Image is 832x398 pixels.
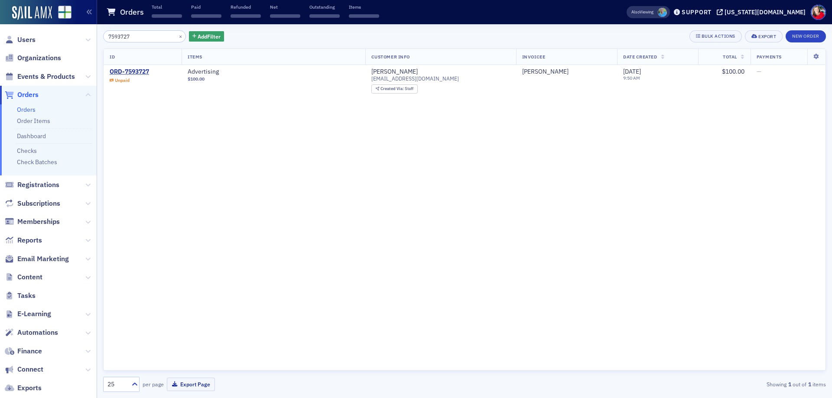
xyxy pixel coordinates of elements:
[12,6,52,20] img: SailAMX
[17,272,42,282] span: Content
[758,34,776,39] div: Export
[371,75,459,82] span: [EMAIL_ADDRESS][DOMAIN_NAME]
[143,380,164,388] label: per page
[786,32,826,39] a: New Order
[17,328,58,337] span: Automations
[17,106,36,113] a: Orders
[52,6,71,20] a: View Homepage
[371,54,410,60] span: Customer Info
[231,14,261,18] span: ‌
[5,383,42,393] a: Exports
[152,4,182,10] p: Total
[631,9,640,15] div: Also
[5,217,60,227] a: Memberships
[757,54,782,60] span: Payments
[17,53,61,63] span: Organizations
[167,378,215,391] button: Export Page
[17,180,59,190] span: Registrations
[309,4,340,10] p: Outstanding
[17,72,75,81] span: Events & Products
[191,4,221,10] p: Paid
[188,68,297,76] a: Advertising
[5,53,61,63] a: Organizations
[522,68,611,76] span: Austin Blackwell
[17,117,50,125] a: Order Items
[811,5,826,20] span: Profile
[725,8,806,16] div: [US_STATE][DOMAIN_NAME]
[5,180,59,190] a: Registrations
[682,8,712,16] div: Support
[191,14,221,18] span: ‌
[5,72,75,81] a: Events & Products
[717,9,809,15] button: [US_STATE][DOMAIN_NAME]
[5,35,36,45] a: Users
[231,4,261,10] p: Refunded
[110,68,149,76] a: ORD-7593727
[5,346,42,356] a: Finance
[623,75,640,81] time: 9:50 AM
[17,383,42,393] span: Exports
[5,199,60,208] a: Subscriptions
[349,14,379,18] span: ‌
[658,8,667,17] span: Kristi Gates
[17,291,36,301] span: Tasks
[380,87,413,91] div: Staff
[177,32,185,40] button: ×
[309,14,340,18] span: ‌
[5,272,42,282] a: Content
[5,309,51,319] a: E-Learning
[110,54,115,60] span: ID
[17,254,69,264] span: Email Marketing
[371,68,418,76] a: [PERSON_NAME]
[5,254,69,264] a: Email Marketing
[17,158,57,166] a: Check Batches
[702,34,735,39] div: Bulk Actions
[103,30,186,42] input: Search…
[17,132,46,140] a: Dashboard
[745,30,783,42] button: Export
[115,78,130,83] div: Unpaid
[380,86,405,91] span: Created Via :
[689,30,742,42] button: Bulk Actions
[723,54,737,60] span: Total
[5,90,39,100] a: Orders
[188,76,205,82] span: $100.00
[120,7,144,17] h1: Orders
[806,380,812,388] strong: 1
[189,31,224,42] button: AddFilter
[107,380,127,389] div: 25
[152,14,182,18] span: ‌
[631,9,653,15] span: Viewing
[270,4,300,10] p: Net
[5,328,58,337] a: Automations
[17,199,60,208] span: Subscriptions
[5,236,42,245] a: Reports
[17,217,60,227] span: Memberships
[786,380,793,388] strong: 1
[198,32,221,40] span: Add Filter
[371,84,418,94] div: Created Via: Staff
[757,68,761,75] span: —
[623,54,657,60] span: Date Created
[623,68,641,75] span: [DATE]
[188,54,202,60] span: Items
[5,365,43,374] a: Connect
[786,30,826,42] button: New Order
[17,147,37,155] a: Checks
[349,4,379,10] p: Items
[270,14,300,18] span: ‌
[17,90,39,100] span: Orders
[17,236,42,245] span: Reports
[17,365,43,374] span: Connect
[5,291,36,301] a: Tasks
[591,380,826,388] div: Showing out of items
[522,68,569,76] a: [PERSON_NAME]
[17,346,42,356] span: Finance
[722,68,744,75] span: $100.00
[58,6,71,19] img: SailAMX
